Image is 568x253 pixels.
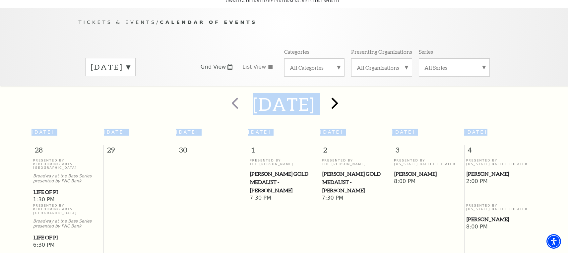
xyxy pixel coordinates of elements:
span: 30 [176,145,248,158]
p: Broadway at the Bass Series presented by PNC Bank [33,219,102,229]
span: [PERSON_NAME] [467,170,535,178]
span: [PERSON_NAME] Gold Medalist - [PERSON_NAME] [250,170,318,194]
span: [DATE] [248,129,271,135]
div: Accessibility Menu [546,234,561,249]
label: All Organizations [357,64,407,71]
p: Presenting Organizations [351,48,412,55]
span: [DATE] [392,129,415,135]
a: Cliburn Gold Medalist - Aristo Sham [250,170,318,194]
span: Tickets & Events [79,19,157,25]
p: Presented By The [PERSON_NAME] [250,158,318,166]
span: Calendar of Events [160,19,257,25]
span: 3 [392,145,464,158]
span: [DATE] [32,129,55,135]
a: Peter Pan [466,170,535,178]
span: [DATE] [104,129,127,135]
button: next [322,93,346,116]
span: 1:30 PM [33,196,102,204]
a: Peter Pan [394,170,463,178]
span: 4 [465,145,536,158]
label: All Series [424,64,484,71]
label: All Categories [290,64,339,71]
p: Presented By The [PERSON_NAME] [322,158,391,166]
label: [DATE] [91,62,130,72]
h2: [DATE] [253,94,315,115]
a: Cliburn Gold Medalist - Aristo Sham [322,170,391,194]
p: Series [419,48,433,55]
p: Presented By [US_STATE] Ballet Theater [466,158,535,166]
span: List View [242,63,266,71]
span: 29 [104,145,176,158]
span: [PERSON_NAME] [394,170,462,178]
span: [DATE] [176,129,199,135]
p: / [79,18,490,27]
p: Broadway at the Bass Series presented by PNC Bank [33,174,102,184]
span: 8:00 PM [394,178,463,185]
p: Presented By [US_STATE] Ballet Theater [394,158,463,166]
p: Presented By Performing Arts [GEOGRAPHIC_DATA] [33,158,102,170]
button: prev [222,93,246,116]
span: 6:30 PM [33,242,102,249]
span: 1 [248,145,320,158]
span: 8:00 PM [466,223,535,231]
span: [DATE] [464,129,487,135]
a: Life of Pi [33,188,102,196]
p: Presented By [US_STATE] Ballet Theater [466,204,535,211]
span: Grid View [201,63,226,71]
span: 2 [320,145,392,158]
a: Peter Pan [466,215,535,223]
span: 7:30 PM [322,195,391,202]
p: Categories [284,48,309,55]
span: 7:30 PM [250,195,318,202]
span: [PERSON_NAME] Gold Medalist - [PERSON_NAME] [322,170,390,194]
span: 28 [32,145,103,158]
p: Presented By Performing Arts [GEOGRAPHIC_DATA] [33,204,102,215]
span: [PERSON_NAME] [467,215,535,223]
a: Life of Pi [33,233,102,242]
span: 2:00 PM [466,178,535,185]
span: [DATE] [320,129,343,135]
